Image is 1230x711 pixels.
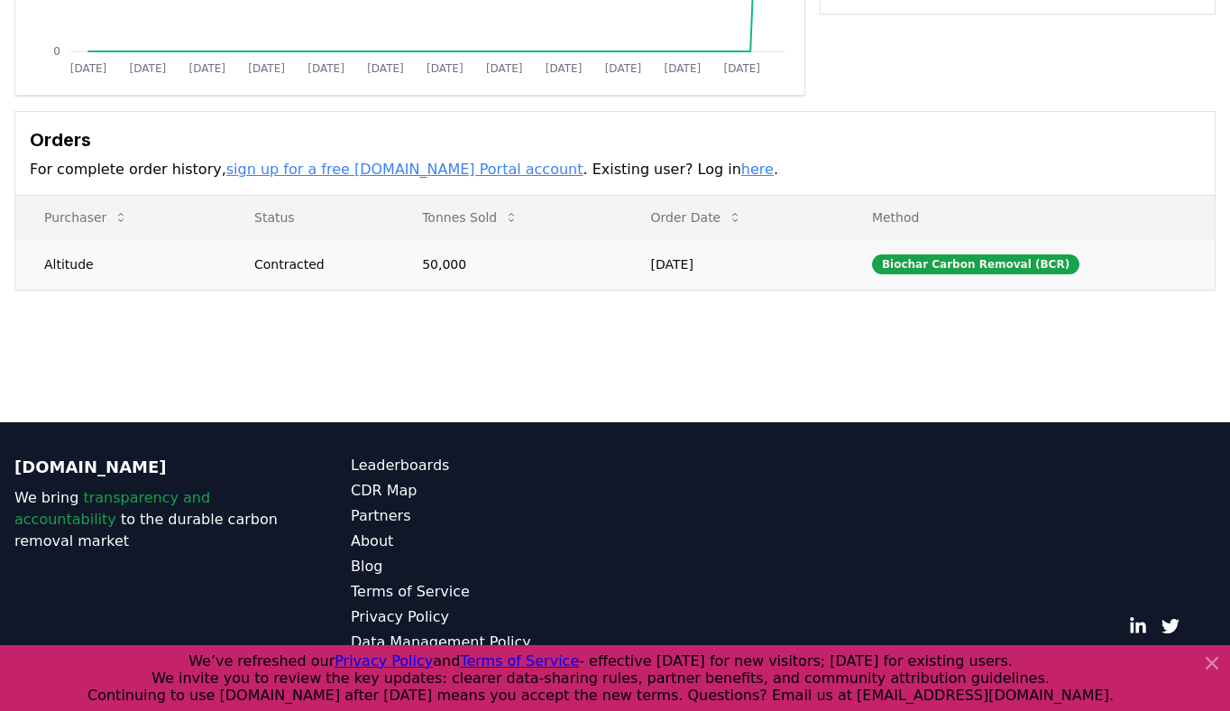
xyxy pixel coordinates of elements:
a: Privacy Policy [351,606,615,628]
button: Purchaser [30,199,142,235]
a: About [351,531,615,552]
a: here [741,161,774,178]
tspan: [DATE] [70,62,107,75]
tspan: [DATE] [248,62,285,75]
div: Contracted [254,255,379,273]
a: sign up for a free [DOMAIN_NAME] Portal account [226,161,583,178]
h3: Orders [30,126,1200,153]
a: Twitter [1161,617,1180,635]
tspan: [DATE] [486,62,523,75]
tspan: [DATE] [188,62,225,75]
div: Biochar Carbon Removal (BCR) [872,254,1079,274]
p: We bring to the durable carbon removal market [14,487,279,552]
td: [DATE] [622,239,843,289]
td: Altitude [15,239,225,289]
tspan: [DATE] [130,62,167,75]
a: Partners [351,505,615,527]
tspan: [DATE] [307,62,344,75]
tspan: [DATE] [367,62,404,75]
p: For complete order history, . Existing user? Log in . [30,159,1200,180]
span: transparency and accountability [14,489,210,528]
button: Order Date [637,199,757,235]
tspan: [DATE] [723,62,760,75]
a: CDR Map [351,480,615,502]
tspan: [DATE] [605,62,642,75]
a: Terms of Service [351,581,615,603]
a: Leaderboards [351,455,615,476]
tspan: [DATE] [665,62,702,75]
tspan: [DATE] [546,62,583,75]
a: LinkedIn [1129,617,1147,635]
p: Method [858,208,1200,226]
button: Tonnes Sold [408,199,533,235]
a: Blog [351,556,615,577]
td: 50,000 [393,239,621,289]
p: [DOMAIN_NAME] [14,455,279,480]
tspan: 0 [53,45,60,58]
p: Status [240,208,379,226]
tspan: [DATE] [427,62,464,75]
a: Data Management Policy [351,632,615,653]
